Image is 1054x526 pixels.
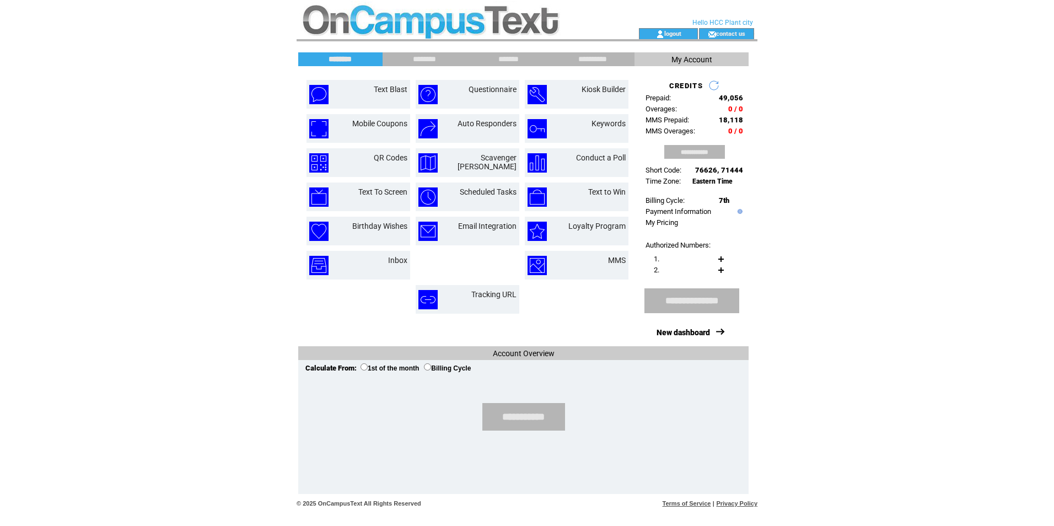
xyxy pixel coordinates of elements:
[374,85,407,94] a: Text Blast
[458,222,517,230] a: Email Integration
[669,82,703,90] span: CREDITS
[646,207,711,216] a: Payment Information
[361,363,368,371] input: 1st of the month
[692,19,753,26] span: Hello HCC Plant city
[361,364,419,372] label: 1st of the month
[528,222,547,241] img: loyalty-program.png
[458,119,517,128] a: Auto Responders
[352,222,407,230] a: Birthday Wishes
[528,119,547,138] img: keywords.png
[418,119,438,138] img: auto-responders.png
[716,30,745,37] a: contact us
[708,30,716,39] img: contact_us_icon.gif
[646,177,681,185] span: Time Zone:
[309,153,329,173] img: qr-codes.png
[692,178,733,185] span: Eastern Time
[664,30,681,37] a: logout
[388,256,407,265] a: Inbox
[657,328,710,337] a: New dashboard
[418,187,438,207] img: scheduled-tasks.png
[352,119,407,128] a: Mobile Coupons
[493,349,555,358] span: Account Overview
[719,116,743,124] span: 18,118
[469,85,517,94] a: Questionnaire
[424,364,471,372] label: Billing Cycle
[471,290,517,299] a: Tracking URL
[728,105,743,113] span: 0 / 0
[576,153,626,162] a: Conduct a Poll
[719,196,729,205] span: 7th
[528,153,547,173] img: conduct-a-poll.png
[418,290,438,309] img: tracking-url.png
[418,153,438,173] img: scavenger-hunt.png
[713,500,714,507] span: |
[663,500,711,507] a: Terms of Service
[309,222,329,241] img: birthday-wishes.png
[588,187,626,196] a: Text to Win
[458,153,517,171] a: Scavenger [PERSON_NAME]
[656,30,664,39] img: account_icon.gif
[735,209,743,214] img: help.gif
[582,85,626,94] a: Kiosk Builder
[374,153,407,162] a: QR Codes
[418,85,438,104] img: questionnaire.png
[528,256,547,275] img: mms.png
[309,187,329,207] img: text-to-screen.png
[568,222,626,230] a: Loyalty Program
[646,127,695,135] span: MMS Overages:
[646,241,711,249] span: Authorized Numbers:
[646,218,678,227] a: My Pricing
[424,363,431,371] input: Billing Cycle
[309,119,329,138] img: mobile-coupons.png
[418,222,438,241] img: email-integration.png
[646,105,677,113] span: Overages:
[309,85,329,104] img: text-blast.png
[719,94,743,102] span: 49,056
[671,55,712,64] span: My Account
[646,166,681,174] span: Short Code:
[716,500,757,507] a: Privacy Policy
[646,196,685,205] span: Billing Cycle:
[297,500,421,507] span: © 2025 OnCampusText All Rights Reserved
[358,187,407,196] a: Text To Screen
[646,94,671,102] span: Prepaid:
[654,255,659,263] span: 1.
[654,266,659,274] span: 2.
[591,119,626,128] a: Keywords
[646,116,689,124] span: MMS Prepaid:
[695,166,743,174] span: 76626, 71444
[460,187,517,196] a: Scheduled Tasks
[728,127,743,135] span: 0 / 0
[608,256,626,265] a: MMS
[528,85,547,104] img: kiosk-builder.png
[528,187,547,207] img: text-to-win.png
[305,364,357,372] span: Calculate From:
[309,256,329,275] img: inbox.png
